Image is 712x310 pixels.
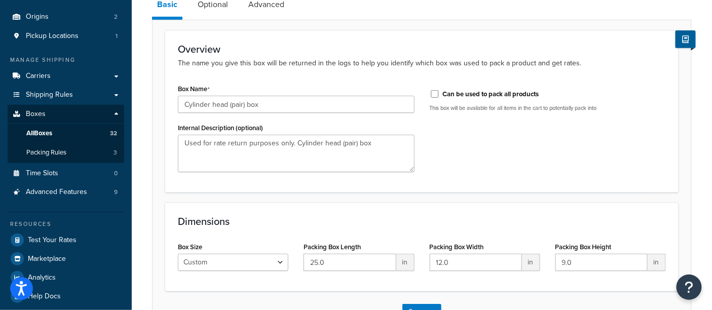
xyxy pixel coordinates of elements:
label: Packing Box Width [430,243,484,251]
a: AllBoxes32 [8,124,124,143]
a: Packing Rules3 [8,143,124,162]
a: Marketplace [8,250,124,268]
a: Carriers [8,67,124,86]
button: Open Resource Center [677,275,702,300]
li: Origins [8,8,124,26]
a: Pickup Locations1 [8,27,124,46]
span: Origins [26,13,49,21]
span: Shipping Rules [26,91,73,99]
a: Analytics [8,268,124,287]
span: 2 [114,13,118,21]
label: Internal Description (optional) [178,124,263,132]
p: The name you give this box will be returned in the logs to help you identify which box was used t... [178,58,666,69]
label: Packing Box Height [555,243,612,251]
span: 3 [114,148,117,157]
a: Boxes [8,105,124,124]
span: Help Docs [28,292,61,301]
a: Shipping Rules [8,86,124,104]
label: Can be used to pack all products [443,90,539,99]
label: Box Size [178,243,202,251]
li: Time Slots [8,164,124,183]
span: Pickup Locations [26,32,79,41]
h3: Dimensions [178,216,666,227]
span: 9 [114,188,118,197]
li: Packing Rules [8,143,124,162]
a: Help Docs [8,287,124,305]
span: 32 [110,129,117,138]
span: Advanced Features [26,188,87,197]
p: This box will be available for all items in the cart to potentially pack into [430,104,666,112]
span: in [522,254,540,271]
label: Packing Box Length [304,243,361,251]
li: Advanced Features [8,183,124,202]
label: Box Name [178,85,210,93]
a: Origins2 [8,8,124,26]
span: Time Slots [26,169,58,178]
h3: Overview [178,44,666,55]
a: Test Your Rates [8,231,124,249]
button: Show Help Docs [676,30,696,48]
span: 1 [116,32,118,41]
span: All Boxes [26,129,52,138]
span: in [396,254,415,271]
li: Boxes [8,105,124,163]
span: Marketplace [28,255,66,263]
li: Pickup Locations [8,27,124,46]
span: Packing Rules [26,148,66,157]
textarea: Used for rate return purposes only. Cylinder head (pair) box [178,135,415,172]
a: Advanced Features9 [8,183,124,202]
span: in [648,254,666,271]
a: Time Slots0 [8,164,124,183]
span: Test Your Rates [28,236,77,245]
span: Carriers [26,72,51,81]
div: Resources [8,220,124,228]
span: Analytics [28,274,56,282]
div: Manage Shipping [8,56,124,64]
span: Boxes [26,110,46,119]
span: 0 [114,169,118,178]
